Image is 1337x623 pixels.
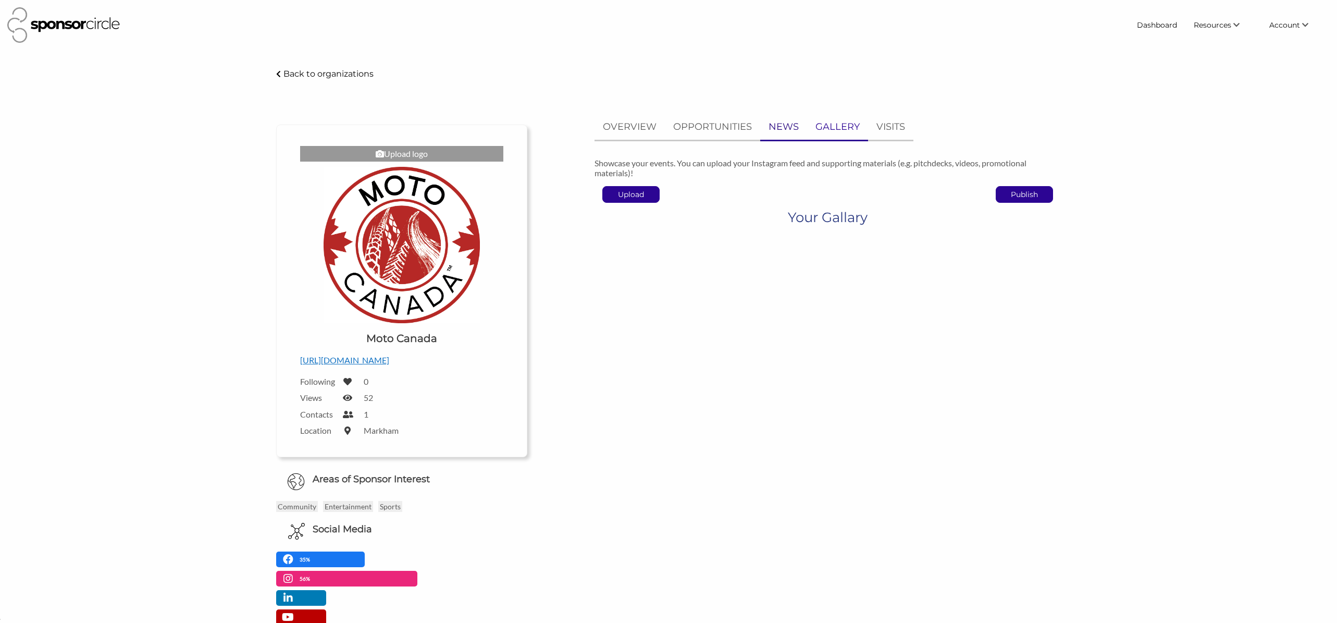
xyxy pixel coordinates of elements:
p: VISITS [876,119,905,135]
p: Entertainment [323,501,373,512]
h1: Your Gallary [788,208,868,227]
li: Resources [1185,16,1261,34]
label: Markham [364,425,399,435]
a: Dashboard [1129,16,1185,34]
p: Publish [996,187,1053,202]
p: GALLERY [815,119,860,135]
label: 52 [364,393,373,402]
p: NEWS [769,119,799,135]
label: Location [300,425,337,435]
li: Account [1261,16,1330,34]
button: Publish [996,186,1053,203]
label: Following [300,376,337,386]
img: Social Media Icon [288,523,305,540]
p: OVERVIEW [603,119,657,135]
h6: Areas of Sponsor Interest [268,473,535,486]
label: Views [300,393,337,402]
h6: Social Media [313,523,372,536]
p: [URL][DOMAIN_NAME] [300,353,503,367]
p: 56% [300,574,313,584]
p: Sports [378,501,402,512]
img: Globe Icon [287,473,305,491]
div: Upload logo [300,146,503,162]
h1: Moto Canada [366,331,437,346]
label: 1 [364,409,368,419]
p: Back to organizations [283,69,374,79]
p: Upload [603,187,659,202]
label: Contacts [300,409,337,419]
p: Community [276,501,318,512]
span: Resources [1194,20,1231,30]
img: Moto Canada Logo [324,167,480,323]
span: Account [1269,20,1300,30]
p: Showcase your events. You can upload your Instagram feed and supporting materials (e.g. pitchdeck... [595,158,1061,178]
label: 0 [364,376,368,386]
p: 35% [300,555,313,565]
img: Sponsor Circle Logo [7,7,120,43]
p: OPPORTUNITIES [673,119,752,135]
